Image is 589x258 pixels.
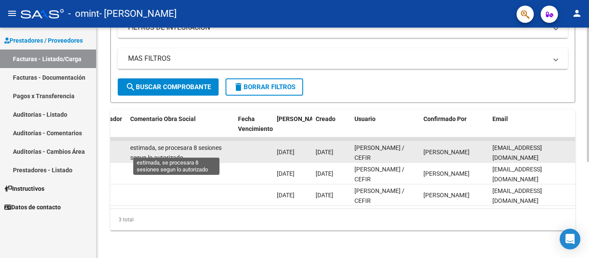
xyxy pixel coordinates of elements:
mat-icon: search [125,82,136,92]
mat-expansion-panel-header: FILTROS DE INTEGRACION [118,17,568,38]
mat-icon: person [572,8,582,19]
span: Buscar Comprobante [125,83,211,91]
span: [EMAIL_ADDRESS][DOMAIN_NAME] [492,166,542,183]
span: [DATE] [316,170,333,177]
span: Usuario [354,115,376,122]
span: - omint [68,4,99,23]
datatable-header-cell: Fecha Vencimiento [235,110,273,148]
datatable-header-cell: Confirmado Por [420,110,489,148]
mat-icon: delete [233,82,244,92]
span: [DATE] [277,192,294,199]
span: [DATE] [277,170,294,177]
button: Borrar Filtros [226,78,303,96]
span: estimada, se procesara 8 sesiones segun lo autorizado [130,144,222,161]
span: [DATE] [316,192,333,199]
span: [DATE] [316,149,333,155]
span: [DATE] [277,149,294,155]
datatable-header-cell: Creado [312,110,351,148]
span: Email [492,115,508,122]
button: Buscar Comprobante [118,78,219,96]
span: [PERSON_NAME] [423,170,470,177]
span: [PERSON_NAME] / CEFIR [354,166,404,183]
datatable-header-cell: Comentario Obra Social [127,110,235,148]
mat-expansion-panel-header: MAS FILTROS [118,48,568,69]
span: Confirmado Por [423,115,467,122]
span: Comentario Obra Social [130,115,196,122]
span: [EMAIL_ADDRESS][DOMAIN_NAME] [492,144,542,161]
span: [PERSON_NAME] / CEFIR [354,187,404,204]
datatable-header-cell: Usuario [351,110,420,148]
span: [EMAIL_ADDRESS][DOMAIN_NAME] [492,187,542,204]
span: Datos de contacto [4,202,61,212]
mat-panel-title: FILTROS DE INTEGRACION [128,23,547,32]
span: [PERSON_NAME] / CEFIR [354,144,404,161]
span: [PERSON_NAME] [423,192,470,199]
datatable-header-cell: Fecha Confimado [273,110,312,148]
span: Fecha Vencimiento [238,115,273,132]
div: Open Intercom Messenger [560,229,580,249]
span: [PERSON_NAME] [423,149,470,155]
mat-icon: menu [7,8,17,19]
datatable-header-cell: Email [489,110,575,148]
span: - [PERSON_NAME] [99,4,177,23]
mat-panel-title: MAS FILTROS [128,54,547,63]
span: Prestadores / Proveedores [4,36,83,45]
span: Borrar Filtros [233,83,295,91]
span: [PERSON_NAME] [277,115,323,122]
span: Creado [316,115,335,122]
div: 3 total [110,209,575,230]
span: Instructivos [4,184,44,193]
